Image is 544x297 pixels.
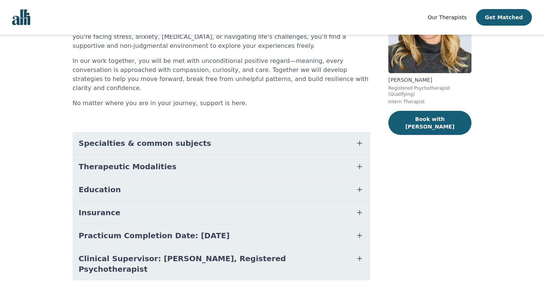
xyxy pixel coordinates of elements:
p: Intern Therapist [388,99,471,105]
button: Insurance [73,201,370,224]
span: Clinical Supervisor: [PERSON_NAME], Registered Psychotherapist [79,253,346,274]
img: alli logo [12,9,30,25]
button: Specialties & common subjects [73,132,370,155]
button: Book with [PERSON_NAME] [388,111,471,135]
button: Therapeutic Modalities [73,155,370,178]
p: No matter where you are in your journey, support is here. [73,99,370,108]
span: Education [79,184,121,195]
button: Clinical Supervisor: [PERSON_NAME], Registered Psychotherapist [73,247,370,280]
span: Our Therapists [428,14,467,20]
button: Practicum Completion Date: [DATE] [73,224,370,247]
p: [PERSON_NAME] [388,76,471,84]
span: Practicum Completion Date: [DATE] [79,230,230,241]
p: Registered Psychotherapist (Qualifying) [388,85,471,97]
span: Insurance [79,207,121,218]
button: Get Matched [476,9,532,26]
span: Therapeutic Modalities [79,161,176,172]
button: Education [73,178,370,201]
p: In our work together, you will be met with unconditional positive regard—meaning, every conversat... [73,57,370,93]
span: Specialties & common subjects [79,138,211,148]
p: You deserve a space where you are met with empathy, respect, and understanding. Whether you're fa... [73,23,370,51]
a: Our Therapists [428,13,467,22]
